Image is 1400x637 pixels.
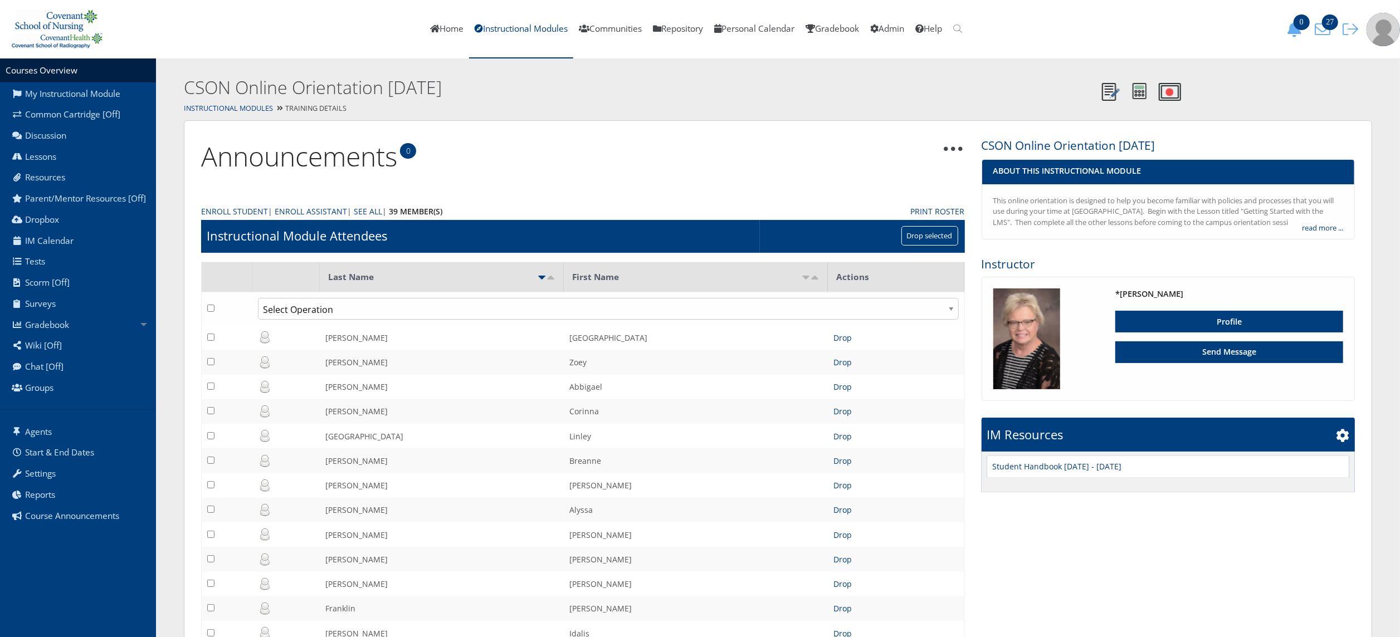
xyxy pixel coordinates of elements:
th: First Name [564,262,828,292]
span: 0 [400,143,416,159]
span: 0 [1294,14,1310,30]
td: [PERSON_NAME] [564,547,828,571]
a: Drop [833,603,852,614]
td: [PERSON_NAME] [320,399,564,424]
button: 0 [1283,21,1311,37]
td: [PERSON_NAME] [320,473,564,498]
a: read more ... [1302,223,1343,234]
td: [GEOGRAPHIC_DATA] [564,325,828,350]
td: [GEOGRAPHIC_DATA] [320,424,564,448]
a: Drop [833,530,852,540]
td: Zoey [564,350,828,374]
a: Drop [833,431,852,442]
h4: About This Instructional Module [993,165,1343,177]
a: Profile [1115,311,1343,332]
i: Manage [1336,429,1349,442]
a: See All [354,205,382,217]
img: asc_active.png [538,276,547,280]
img: 515_125_125.jpg [993,288,1060,389]
td: [PERSON_NAME] [320,350,564,374]
td: [PERSON_NAME] [564,596,828,621]
h2: CSON Online Orientation [DATE] [184,75,1096,100]
td: [PERSON_NAME] [320,522,564,547]
img: asc.png [802,276,811,280]
button: 27 [1311,21,1339,37]
h4: *[PERSON_NAME] [1115,288,1343,300]
td: [PERSON_NAME] [564,473,828,498]
a: Drop [833,480,852,491]
span: 27 [1322,14,1338,30]
td: [PERSON_NAME] [320,448,564,473]
img: Notes [1102,83,1120,101]
h3: Instructor [982,256,1355,272]
h1: IM Resources [987,426,1064,443]
h1: Instructional Module Attendees [207,227,387,244]
a: Send Message [1115,341,1343,363]
td: [PERSON_NAME] [320,572,564,596]
td: [PERSON_NAME] [320,498,564,522]
a: Enroll Assistant [275,205,347,217]
a: Drop [833,357,852,367]
a: 0 [1283,23,1311,35]
a: 27 [1311,23,1339,35]
a: Drop [833,504,852,515]
a: Drop [833,554,852,565]
a: Drop [833,455,852,466]
td: Franklin [320,596,564,621]
td: Alyssa [564,498,828,522]
div: Training Details [156,101,1400,117]
a: Instructional Modules [184,104,273,113]
td: [PERSON_NAME] [320,547,564,571]
th: Actions [828,262,964,292]
a: Courses Overview [6,65,77,76]
img: desc.png [547,276,555,280]
a: Drop [833,579,852,589]
a: Print Roster [911,205,965,217]
td: [PERSON_NAME] [564,572,828,596]
th: Last Name [320,262,564,292]
td: Corinna [564,399,828,424]
div: | | | [201,205,894,217]
a: Drop [833,381,852,392]
td: Abbigael [564,375,828,399]
td: [PERSON_NAME] [320,375,564,399]
a: Enroll Student [201,205,268,217]
h3: CSON Online Orientation [DATE] [982,138,1355,154]
td: Linley [564,424,828,448]
td: [PERSON_NAME] [564,522,828,547]
td: Breanne [564,448,828,473]
img: desc.png [811,276,819,280]
a: Announcements0 [201,138,397,174]
a: Drop [833,406,852,416]
img: Record Video Note [1159,83,1181,101]
img: user-profile-default-picture.png [1367,13,1400,46]
td: [PERSON_NAME] [320,325,564,350]
input: Drop selected [901,226,958,246]
img: Calculator [1133,83,1147,99]
a: Drop [833,332,852,343]
a: Student Handbook [DATE] - [DATE] [993,460,1122,472]
div: This online orientation is designed to help you become familiar with policies and processes that ... [993,195,1343,228]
